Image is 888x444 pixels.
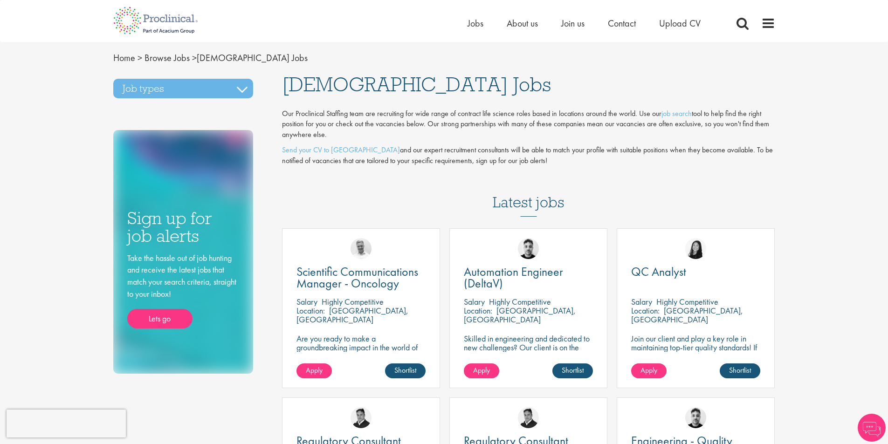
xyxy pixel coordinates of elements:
[552,363,593,378] a: Shortlist
[127,252,239,329] div: Take the hassle out of job hunting and receive the latest jobs that match your search criteria, s...
[145,52,190,64] a: breadcrumb link to Browse Jobs
[464,296,485,307] span: Salary
[464,305,576,325] p: [GEOGRAPHIC_DATA], [GEOGRAPHIC_DATA]
[640,365,657,375] span: Apply
[296,266,426,289] a: Scientific Communications Manager - Oncology
[631,264,686,280] span: QC Analyst
[631,363,667,378] a: Apply
[192,52,197,64] span: >
[385,363,426,378] a: Shortlist
[468,17,483,29] a: Jobs
[296,334,426,378] p: Are you ready to make a groundbreaking impact in the world of biotechnology? Join a growing compa...
[659,17,701,29] a: Upload CV
[493,171,564,217] h3: Latest jobs
[113,79,253,98] h3: Job types
[720,363,760,378] a: Shortlist
[296,363,332,378] a: Apply
[464,264,563,291] span: Automation Engineer (DeltaV)
[282,145,400,155] a: Send your CV to [GEOGRAPHIC_DATA]
[631,305,660,316] span: Location:
[858,414,886,442] img: Chatbot
[661,109,692,118] a: job search
[464,305,492,316] span: Location:
[561,17,585,29] a: Join us
[464,334,593,369] p: Skilled in engineering and dedicated to new challenges? Our client is on the search for a DeltaV ...
[322,296,384,307] p: Highly Competitive
[656,296,718,307] p: Highly Competitive
[282,72,551,97] span: [DEMOGRAPHIC_DATA] Jobs
[507,17,538,29] a: About us
[296,305,408,325] p: [GEOGRAPHIC_DATA], [GEOGRAPHIC_DATA]
[296,296,317,307] span: Salary
[127,309,193,328] a: Lets go
[296,264,418,291] span: Scientific Communications Manager - Oncology
[296,305,325,316] span: Location:
[631,266,760,278] a: QC Analyst
[113,52,308,64] span: [DEMOGRAPHIC_DATA] Jobs
[518,407,539,428] img: Peter Duvall
[351,407,372,428] img: Peter Duvall
[113,52,135,64] a: breadcrumb link to Home
[685,238,706,259] img: Numhom Sudsok
[7,410,126,437] iframe: reCAPTCHA
[631,296,652,307] span: Salary
[464,363,499,378] a: Apply
[473,365,490,375] span: Apply
[127,209,239,245] h3: Sign up for job alerts
[631,305,743,325] p: [GEOGRAPHIC_DATA], [GEOGRAPHIC_DATA]
[631,334,760,378] p: Join our client and play a key role in maintaining top-tier quality standards! If you have a keen...
[685,407,706,428] img: Dean Fisher
[282,145,775,166] p: and our expert recruitment consultants will be able to match your profile with suitable positions...
[518,238,539,259] img: Dean Fisher
[464,266,593,289] a: Automation Engineer (DeltaV)
[306,365,323,375] span: Apply
[489,296,551,307] p: Highly Competitive
[138,52,142,64] span: >
[351,238,372,259] img: Joshua Bye
[282,109,775,141] p: Our Proclinical Staffing team are recruiting for wide range of contract life science roles based ...
[608,17,636,29] a: Contact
